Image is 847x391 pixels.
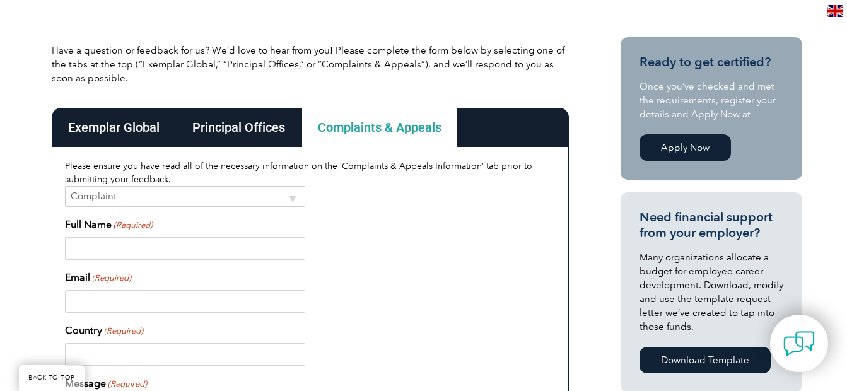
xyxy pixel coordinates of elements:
label: Message [65,376,147,391]
h3: Need financial support from your employer? [640,209,783,241]
div: Complaints & Appeals [301,108,458,147]
a: Download Template [640,347,771,373]
div: Principal Offices [176,108,301,147]
a: BACK TO TOP [19,365,85,391]
a: Apply Now [640,134,731,161]
label: Full Name [65,217,153,232]
label: Email [65,270,131,285]
p: Once you’ve checked and met the requirements, register your details and Apply Now at [640,79,783,121]
img: contact-chat.png [783,328,815,359]
img: en [827,5,843,17]
p: Have a question or feedback for us? We’d love to hear from you! Please complete the form below by... [52,44,569,85]
label: Country [65,323,143,338]
h3: Ready to get certified? [640,54,783,70]
span: (Required) [91,272,131,284]
div: Exemplar Global [52,108,176,147]
span: (Required) [103,325,143,337]
span: (Required) [112,219,153,231]
span: (Required) [107,378,147,390]
p: Many organizations allocate a budget for employee career development. Download, modify and use th... [640,250,783,334]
